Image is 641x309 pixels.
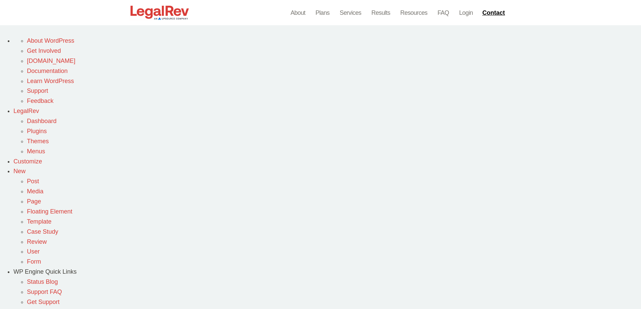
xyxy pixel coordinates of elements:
[13,36,641,56] ul: About WordPress
[290,8,305,17] a: About
[13,158,42,165] a: Customize
[27,118,57,124] a: Dashboard
[27,68,68,74] a: Documentation
[400,8,428,17] a: Resources
[13,137,641,157] ul: LegalRev
[340,8,361,17] a: Services
[13,168,26,175] span: New
[27,258,41,265] a: Form
[27,248,40,255] a: User
[27,87,48,94] a: Support
[27,278,58,285] a: Status Blog
[371,8,390,17] a: Results
[13,56,641,106] ul: About WordPress
[27,47,61,54] a: Get Involved
[27,299,60,305] a: Get Support
[13,108,39,114] a: LegalRev
[27,188,43,195] a: Media
[290,8,473,17] nav: Menu
[27,98,54,104] a: Feedback
[437,8,449,17] a: FAQ
[13,177,641,267] ul: New
[27,238,47,245] a: Review
[27,138,49,145] a: Themes
[13,116,641,137] ul: LegalRev
[482,10,505,16] span: Contact
[27,218,51,225] a: Template
[27,228,58,235] a: Case Study
[27,128,47,134] a: Plugins
[13,267,641,277] div: WP Engine Quick Links
[315,8,329,17] a: Plans
[27,208,72,215] a: Floating Element
[27,288,62,295] a: Support FAQ
[27,37,74,44] a: About WordPress
[27,57,75,64] a: [DOMAIN_NAME]
[479,7,509,18] a: Contact
[459,8,473,17] a: Login
[27,148,45,155] a: Menus
[27,178,39,185] a: Post
[27,78,74,84] a: Learn WordPress
[27,198,41,205] a: Page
